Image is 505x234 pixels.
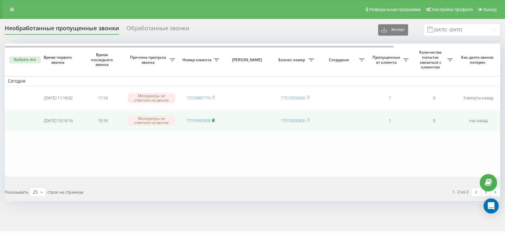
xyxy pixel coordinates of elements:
[412,110,456,132] td: 0
[415,50,447,69] span: Количество попыток связаться с клиентом
[5,25,119,35] div: Необработанные пропущенные звонки
[36,110,80,132] td: [DATE] 10:16:16
[369,7,421,12] span: Реферальная программа
[181,57,214,62] span: Номер клиента
[484,198,499,214] div: Open Intercom Messenger
[186,118,211,123] a: 77019992908
[86,52,120,67] span: Время последнего звонка
[80,110,125,132] td: 10:16
[456,87,500,109] td: 3 минуты назад
[128,116,175,125] div: Менеджеры не ответили на звонок
[276,57,308,62] span: Бизнес номер
[378,24,408,36] button: Экспорт
[461,55,495,65] span: Как долго звонок потерян
[9,56,41,63] button: Выбрать все
[483,7,496,12] span: Выход
[47,189,83,195] span: строк на странице
[412,87,456,109] td: 0
[281,118,305,123] a: 77010000606
[481,188,490,196] a: 1
[281,95,305,101] a: 77010000606
[5,189,28,195] span: Показывать
[128,93,175,102] div: Менеджеры не ответили на звонок
[33,189,38,195] div: 25
[36,87,80,109] td: [DATE] 11:16:02
[452,189,468,195] div: 1 - 2 из 2
[432,7,473,12] span: Настройки профиля
[186,95,211,101] a: 77078887774
[371,55,403,65] span: Пропущенных от клиента
[456,110,500,132] td: час назад
[368,110,412,132] td: 1
[80,87,125,109] td: 11:16
[41,55,75,65] span: Время первого звонка
[368,87,412,109] td: 1
[128,55,169,65] span: Причина пропуска звонка
[320,57,359,62] span: Сотрудник
[228,57,268,62] span: [PERSON_NAME]
[127,25,189,35] div: Обработанные звонки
